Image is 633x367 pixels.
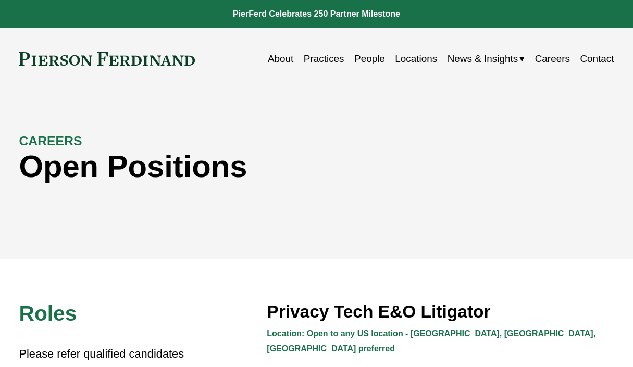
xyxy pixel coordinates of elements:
a: Careers [535,49,570,69]
a: About [268,49,293,69]
a: Contact [580,49,614,69]
a: Practices [304,49,344,69]
h1: Open Positions [19,149,465,184]
strong: CAREERS [19,134,82,148]
a: Locations [395,49,437,69]
a: folder dropdown [448,49,525,69]
h3: Privacy Tech E&O Litigator [267,301,614,322]
span: News & Insights [448,50,518,68]
span: Roles [19,301,77,325]
strong: Location: Open to any US location - [GEOGRAPHIC_DATA], [GEOGRAPHIC_DATA], [GEOGRAPHIC_DATA] prefe... [267,329,598,353]
a: People [354,49,385,69]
